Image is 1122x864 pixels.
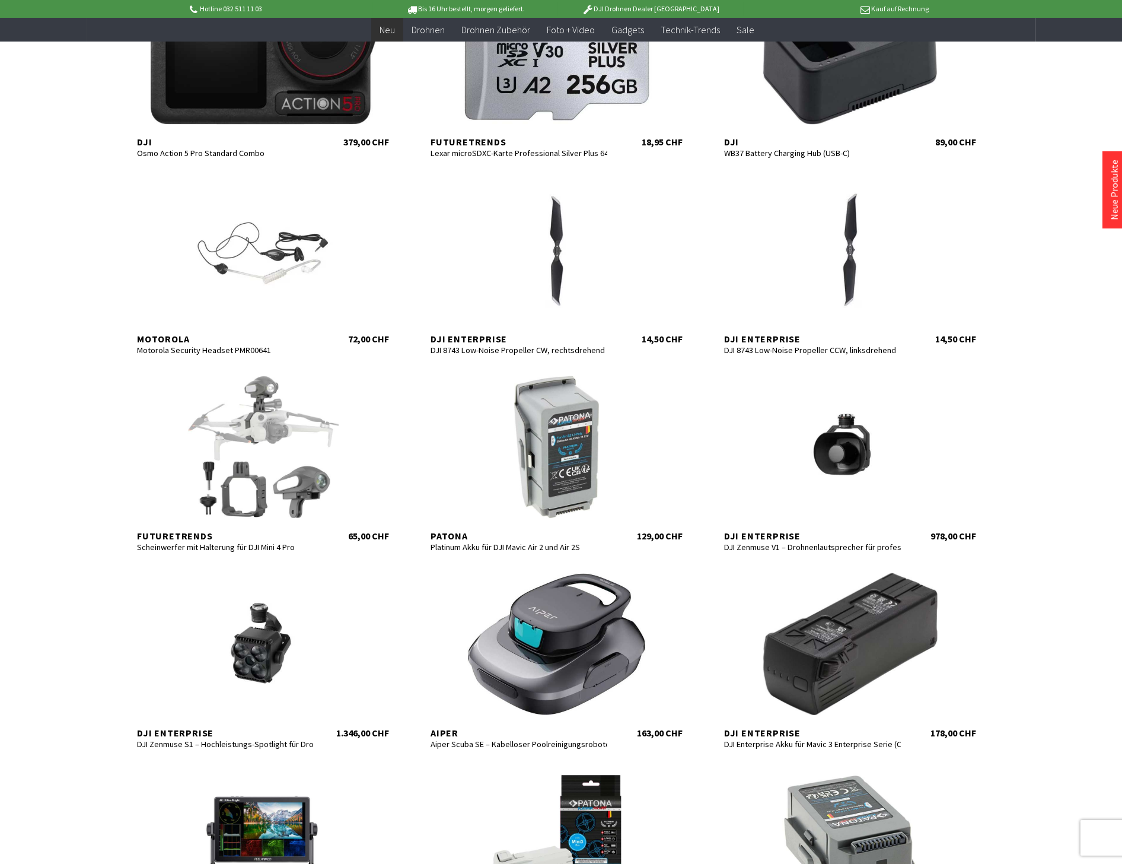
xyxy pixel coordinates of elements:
[336,728,389,739] div: 1.346,00 CHF
[724,531,901,542] div: DJI Enterprise
[125,573,401,739] a: DJI Enterprise DJI Zenmuse S1 – Hochleistungs-Spotlight für Drohneneinsätze bei Nacht 1.346,00 CHF
[343,136,389,148] div: 379,00 CHF
[724,345,901,356] div: DJI 8743 Low-Noise Propeller CCW, linksdrehend
[737,24,754,36] span: Sale
[728,18,763,42] a: Sale
[724,148,901,159] div: WB37 Battery Charging Hub (USB-C)
[724,136,901,148] div: DJI
[642,136,683,148] div: 18,95 CHF
[637,728,683,739] div: 163,00 CHF
[431,345,607,356] div: DJI 8743 Low-Noise Propeller CW, rechtsdrehend
[431,531,607,542] div: Patona
[431,739,607,750] div: Aiper Scuba SE – Kabelloser Poolreinigungsroboter
[137,739,314,750] div: DJI Zenmuse S1 – Hochleistungs-Spotlight für Drohneneinsätze bei Nacht
[712,376,988,542] a: DJI Enterprise DJI Zenmuse V1 – Drohnenlautsprecher für professionelle Einsätze 978,00 CHF
[744,2,929,16] p: Kauf auf Rechnung
[348,333,389,345] div: 72,00 CHF
[1108,160,1120,220] a: Neue Produkte
[547,24,595,36] span: Foto + Video
[712,573,988,739] a: DJI Enterprise DJI Enterprise Akku für Mavic 3 Enterprise Serie (C1-Version) 178,00 CHF
[348,531,389,542] div: 65,00 CHF
[930,728,976,739] div: 178,00 CHF
[930,531,976,542] div: 978,00 CHF
[380,24,395,36] span: Neu
[431,333,607,345] div: DJI Enterprise
[137,542,314,553] div: Scheinwerfer mit Halterung für DJI Mini 4 Pro
[453,18,538,42] a: Drohnen Zubehör
[712,179,988,345] a: DJI Enterprise DJI 8743 Low-Noise Propeller CCW, linksdrehend 14,50 CHF
[431,148,607,159] div: Lexar microSDXC-Karte Professional Silver Plus 64 GB bis 256 GB
[137,728,314,739] div: DJI Enterprise
[371,18,403,42] a: Neu
[431,728,607,739] div: Aiper
[637,531,683,542] div: 129,00 CHF
[419,179,694,345] a: DJI Enterprise DJI 8743 Low-Noise Propeller CW, rechtsdrehend 14,50 CHF
[403,18,453,42] a: Drohnen
[419,376,694,542] a: Patona Platinum Akku für DJI Mavic Air 2 und Air 2S 129,00 CHF
[412,24,445,36] span: Drohnen
[125,179,401,345] a: Motorola Motorola Security Headset PMR00641 72,00 CHF
[724,542,901,553] div: DJI Zenmuse V1 – Drohnenlautsprecher für professionelle Einsätze
[137,148,314,159] div: Osmo Action 5 Pro Standard Combo
[652,18,728,42] a: Technik-Trends
[603,18,652,42] a: Gadgets
[642,333,683,345] div: 14,50 CHF
[558,2,743,16] p: DJI Drohnen Dealer [GEOGRAPHIC_DATA]
[419,573,694,739] a: Aiper Aiper Scuba SE – Kabelloser Poolreinigungsroboter 163,00 CHF
[137,136,314,148] div: DJI
[611,24,644,36] span: Gadgets
[137,345,314,356] div: Motorola Security Headset PMR00641
[373,2,558,16] p: Bis 16 Uhr bestellt, morgen geliefert.
[137,531,314,542] div: Futuretrends
[137,333,314,345] div: Motorola
[935,333,976,345] div: 14,50 CHF
[431,136,607,148] div: Futuretrends
[724,728,901,739] div: DJI Enterprise
[724,333,901,345] div: DJI Enterprise
[538,18,603,42] a: Foto + Video
[935,136,976,148] div: 89,00 CHF
[431,542,607,553] div: Platinum Akku für DJI Mavic Air 2 und Air 2S
[724,739,901,750] div: DJI Enterprise Akku für Mavic 3 Enterprise Serie (C1-Version)
[661,24,720,36] span: Technik-Trends
[187,2,372,16] p: Hotline 032 511 11 03
[461,24,530,36] span: Drohnen Zubehör
[125,376,401,542] a: Futuretrends Scheinwerfer mit Halterung für DJI Mini 4 Pro 65,00 CHF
